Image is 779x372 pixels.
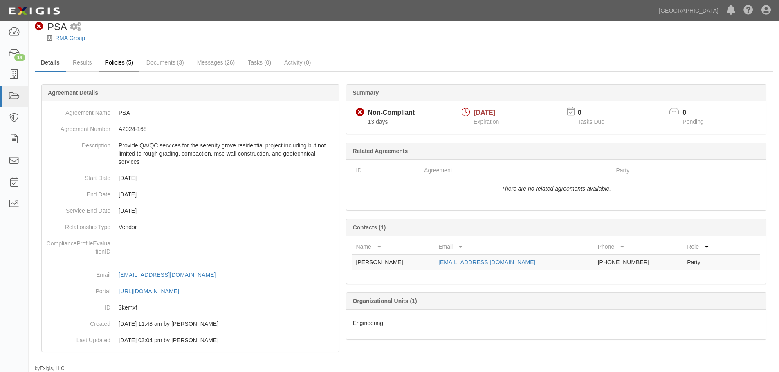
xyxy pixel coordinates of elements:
dt: Service End Date [45,203,110,215]
a: [EMAIL_ADDRESS][DOMAIN_NAME] [119,272,224,278]
th: Email [435,239,595,254]
dt: Email [45,267,110,279]
dt: Portal [45,283,110,295]
a: Activity (0) [278,54,317,71]
th: Name [352,239,435,254]
a: Policies (5) [99,54,139,72]
th: Agreement [421,163,613,178]
dt: Last Updated [45,332,110,344]
i: Help Center - Complianz [743,6,753,16]
dt: Created [45,316,110,328]
th: Party [613,163,723,178]
small: by [35,365,65,372]
a: RMA Group [55,35,85,41]
p: 0 [578,108,615,118]
a: Details [35,54,66,72]
a: Results [67,54,98,71]
a: Documents (3) [140,54,190,71]
p: 0 [682,108,714,118]
dd: [DATE] [45,186,336,203]
a: Tasks (0) [242,54,277,71]
dt: ComplianceProfileEvaluationID [45,235,110,256]
dd: A2024-168 [45,121,336,137]
span: PSA [47,21,67,32]
span: [DATE] [474,109,495,116]
span: Expiration [474,118,499,125]
b: Contacts (1) [352,224,386,231]
b: Related Agreements [352,148,408,154]
div: PSA [35,20,67,34]
a: [URL][DOMAIN_NAME] [119,288,188,294]
p: Provide QA/QC services for the serenity grove residential project including but not limited to ro... [119,141,336,166]
td: [PHONE_NUMBER] [595,254,684,270]
b: Agreement Details [48,89,98,96]
span: Since 10/01/2025 [368,118,388,125]
th: Phone [595,239,684,254]
dt: Agreement Number [45,121,110,133]
dt: Agreement Name [45,105,110,117]
a: [GEOGRAPHIC_DATA] [655,2,723,19]
i: Non-Compliant [356,108,364,117]
dd: PSA [45,105,336,121]
div: 14 [14,54,25,61]
span: Engineering [352,320,383,326]
a: Exigis, LLC [40,365,65,371]
td: [PERSON_NAME] [352,254,435,270]
th: ID [352,163,421,178]
dd: 3kemxf [45,299,336,316]
a: Messages (26) [191,54,241,71]
dt: Description [45,137,110,149]
img: logo-5460c22ac91f19d4615b14bd174203de0afe785f0fc80cf4dbbc73dc1793850b.png [6,4,63,18]
dd: [DATE] 03:04 pm by [PERSON_NAME] [45,332,336,348]
span: Pending [682,118,703,125]
dt: Relationship Type [45,219,110,231]
dt: Start Date [45,170,110,182]
a: [EMAIL_ADDRESS][DOMAIN_NAME] [438,259,535,265]
b: Organizational Units (1) [352,298,417,304]
b: Summary [352,89,379,96]
dd: [DATE] [45,203,336,219]
th: Role [684,239,727,254]
i: Non-Compliant [35,22,43,31]
div: [EMAIL_ADDRESS][DOMAIN_NAME] [119,271,216,279]
div: Non-Compliant [368,108,415,118]
span: Tasks Due [578,118,604,125]
dd: [DATE] 11:48 am by [PERSON_NAME] [45,316,336,332]
dd: Vendor [45,219,336,235]
dt: End Date [45,186,110,198]
i: There are no related agreements available. [501,185,611,192]
i: 2 scheduled workflows [70,23,81,31]
dd: [DATE] [45,170,336,186]
td: Party [684,254,727,270]
dt: ID [45,299,110,312]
